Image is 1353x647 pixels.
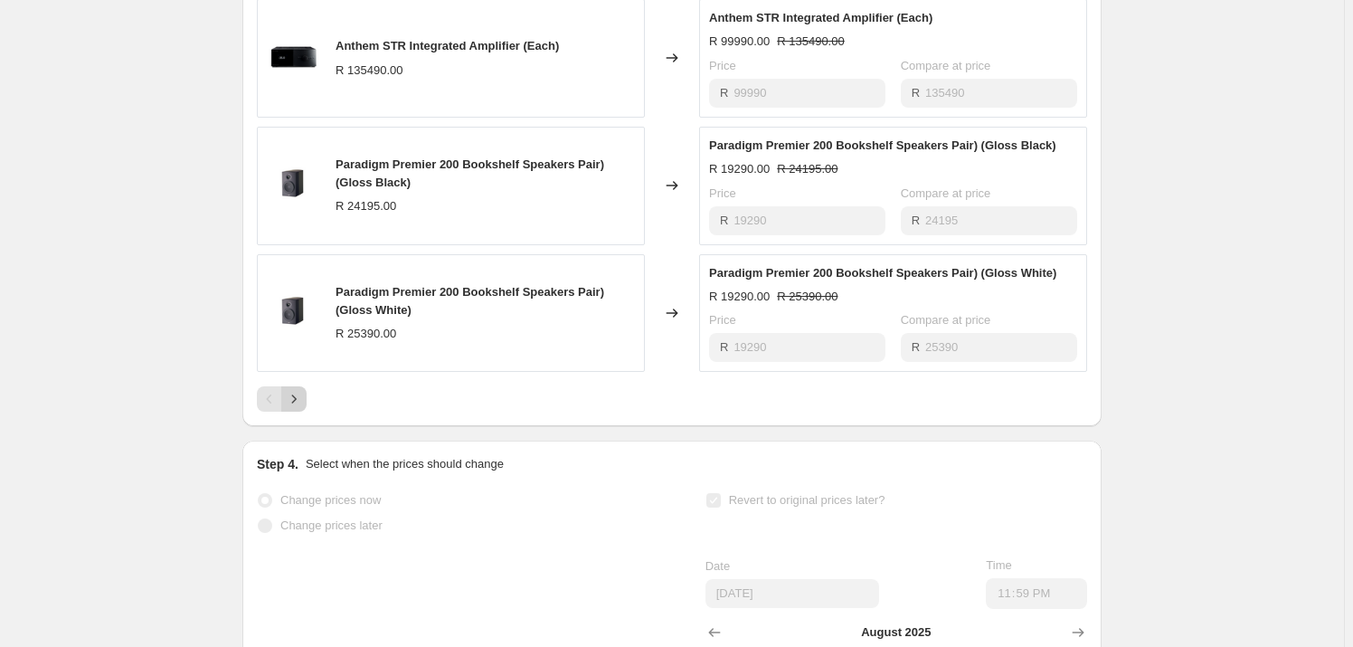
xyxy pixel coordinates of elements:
button: Show previous month, July 2025 [702,620,727,645]
button: Show next month, September 2025 [1065,620,1091,645]
span: Compare at price [901,59,991,72]
span: Compare at price [901,313,991,327]
h2: Step 4. [257,455,298,473]
input: 8/19/2025 [705,579,879,608]
strike: R 24195.00 [777,160,837,178]
span: R [912,340,920,354]
div: R 19290.00 [709,288,770,306]
span: R [912,214,920,227]
span: Paradigm Premier 200 Bookshelf Speakers Pair) (Gloss White) [709,266,1056,280]
button: Next [281,386,307,412]
span: R [720,86,728,100]
span: Paradigm Premier 200 Bookshelf Speakers Pair) (Gloss White) [336,285,604,317]
div: R 19290.00 [709,160,770,178]
div: R 25390.00 [336,325,396,343]
span: R [912,86,920,100]
span: Price [709,59,736,72]
span: Date [705,559,730,573]
span: Price [709,186,736,200]
div: R 24195.00 [336,197,396,215]
span: Time [986,558,1011,572]
span: Price [709,313,736,327]
span: Change prices now [280,493,381,507]
span: R [720,340,728,354]
input: 12:00 [986,578,1087,609]
span: Paradigm Premier 200 Bookshelf Speakers Pair) (Gloss Black) [336,157,604,189]
div: R 99990.00 [709,33,770,51]
img: 9_3fa9a0ae-ad3d-4d07-97bf-22d07f7a4c64_80x.png [267,158,321,213]
span: Paradigm Premier 200 Bookshelf Speakers Pair) (Gloss Black) [709,138,1056,152]
div: R 135490.00 [336,62,402,80]
span: Anthem STR Integrated Amplifier (Each) [336,39,559,52]
span: Anthem STR Integrated Amplifier (Each) [709,11,932,24]
span: Revert to original prices later? [729,493,885,507]
span: R [720,214,728,227]
nav: Pagination [257,386,307,412]
span: Compare at price [901,186,991,200]
strike: R 25390.00 [777,288,837,306]
strike: R 135490.00 [777,33,844,51]
span: Change prices later [280,519,383,532]
img: 9_3fa9a0ae-ad3d-4d07-97bf-22d07f7a4c64_80x.png [267,286,321,340]
img: strintegratedamp_80x.png [267,31,321,85]
p: Select when the prices should change [306,455,504,473]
